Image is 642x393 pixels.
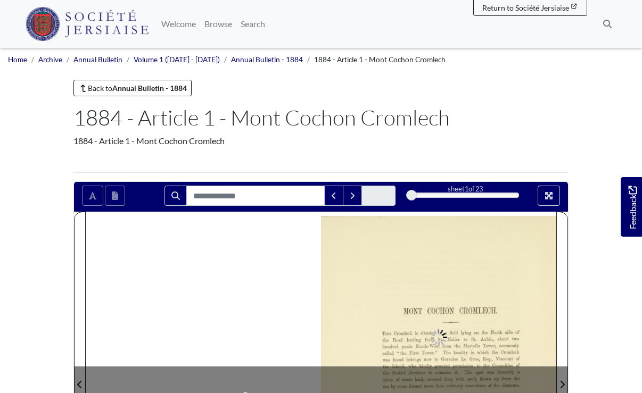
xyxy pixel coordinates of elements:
[231,55,303,64] a: Annual Bulletin - 1884
[538,186,560,206] button: Full screen mode
[324,186,343,206] button: Previous Match
[236,13,269,35] a: Search
[621,177,642,237] a: Would you like to provide feedback?
[73,135,569,147] div: 1884 - Article 1 - Mont Cochon Cromlech
[343,186,362,206] button: Next Match
[134,55,220,64] a: Volume 1 ([DATE] - [DATE])
[626,186,639,229] span: Feedback
[73,105,569,130] h1: 1884 - Article 1 - Mont Cochon Cromlech
[157,13,200,35] a: Welcome
[200,13,236,35] a: Browse
[73,55,122,64] a: Annual Bulletin
[186,186,325,206] input: Search for
[26,4,149,44] a: Société Jersiaise logo
[465,185,468,193] span: 1
[26,7,149,41] img: Société Jersiaise
[112,83,187,93] strong: Annual Bulletin - 1884
[482,3,569,12] span: Return to Société Jersiaise
[164,186,187,206] button: Search
[38,55,62,64] a: Archive
[73,80,192,96] a: Back toAnnual Bulletin - 1884
[8,55,27,64] a: Home
[411,184,519,194] div: sheet of 23
[105,186,125,206] button: Open transcription window
[82,186,103,206] button: Toggle text selection (Alt+T)
[314,55,446,64] span: 1884 - Article 1 - Mont Cochon Cromlech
